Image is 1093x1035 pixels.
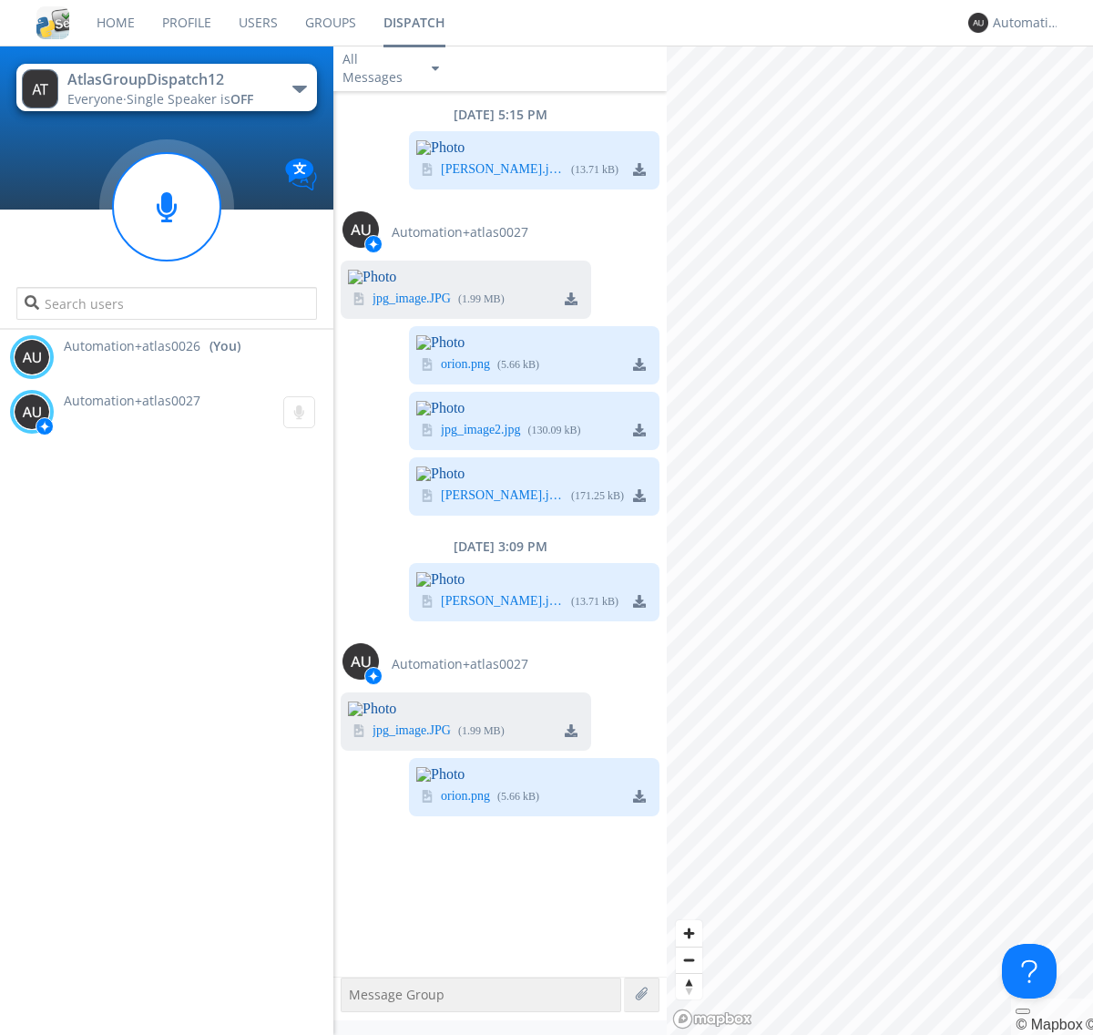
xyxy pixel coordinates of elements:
span: Automation+atlas0027 [392,655,528,673]
img: image icon [421,790,434,803]
div: ( 13.71 kB ) [571,594,618,610]
a: [PERSON_NAME].jpeg [441,595,564,610]
img: cddb5a64eb264b2086981ab96f4c1ba7 [36,6,69,39]
a: Mapbox logo [672,1009,752,1030]
img: image icon [421,358,434,371]
img: 373638.png [14,394,50,430]
div: ( 5.66 kB ) [497,789,539,804]
img: download media button [633,163,646,176]
img: Photo [416,767,659,782]
img: image icon [421,424,434,436]
iframe: Toggle Customer Support [1002,944,1057,999]
img: Photo [348,270,591,284]
img: download media button [565,292,577,305]
a: Mapbox [1016,1017,1082,1032]
div: ( 13.71 kB ) [571,162,618,178]
div: Automation+atlas0026 [993,14,1061,32]
span: Reset bearing to north [676,974,702,999]
img: Photo [416,140,659,155]
img: image icon [421,595,434,608]
img: Photo [416,401,659,415]
div: ( 1.99 MB ) [458,723,505,739]
img: Translation enabled [285,159,317,190]
button: Toggle attribution [1016,1009,1030,1014]
img: download media button [633,358,646,371]
div: ( 1.99 MB ) [458,292,505,307]
a: [PERSON_NAME].jpeg [441,489,564,504]
span: Automation+atlas0027 [64,392,200,409]
div: (You) [209,337,240,355]
img: download media button [633,790,646,803]
img: image icon [352,724,365,737]
img: 373638.png [342,211,379,248]
a: jpg_image2.jpg [441,424,521,438]
img: Photo [416,466,659,481]
img: download media button [633,489,646,502]
img: image icon [421,489,434,502]
img: download media button [633,424,646,436]
a: jpg_image.JPG [373,292,451,307]
div: [DATE] 3:09 PM [333,538,667,556]
div: ( 5.66 kB ) [497,357,539,373]
img: download media button [633,595,646,608]
div: AtlasGroupDispatch12 [67,69,272,90]
span: Automation+atlas0027 [392,223,528,241]
a: orion.png [441,790,490,804]
div: [DATE] 5:15 PM [333,106,667,124]
img: Photo [416,572,659,587]
img: 373638.png [22,69,58,108]
span: OFF [230,90,253,108]
div: ( 130.09 kB ) [528,423,581,438]
div: ( 171.25 kB ) [571,488,624,504]
img: 373638.png [342,643,379,680]
span: Single Speaker is [127,90,253,108]
img: image icon [421,163,434,176]
img: Photo [348,702,591,716]
button: AtlasGroupDispatch12Everyone·Single Speaker isOFF [16,64,316,111]
input: Search users [16,287,316,320]
img: image icon [352,292,365,305]
div: Everyone · [67,90,272,108]
img: Photo [416,335,659,350]
img: 373638.png [968,13,988,33]
a: orion.png [441,358,490,373]
a: [PERSON_NAME].jpeg [441,163,564,178]
span: Zoom out [676,948,702,973]
img: 373638.png [14,339,50,375]
button: Zoom in [676,920,702,947]
div: All Messages [342,50,415,87]
img: download media button [565,724,577,737]
button: Reset bearing to north [676,973,702,999]
button: Zoom out [676,947,702,973]
img: caret-down-sm.svg [432,67,439,71]
span: Automation+atlas0026 [64,337,200,355]
a: jpg_image.JPG [373,724,451,739]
